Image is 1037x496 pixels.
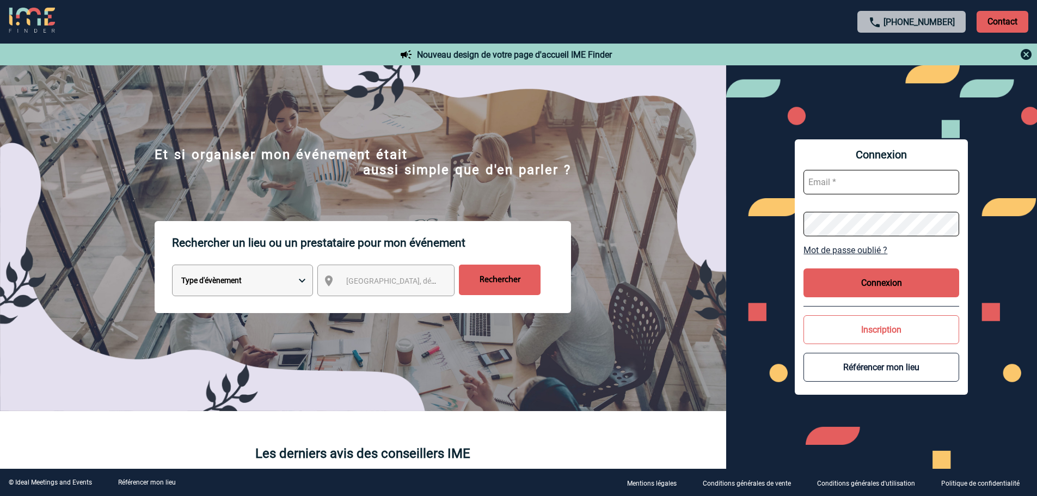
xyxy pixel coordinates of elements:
p: Rechercher un lieu ou un prestataire pour mon événement [172,221,571,265]
p: Politique de confidentialité [941,480,1020,487]
input: Rechercher [459,265,541,295]
p: Conditions générales d'utilisation [817,480,915,487]
a: Politique de confidentialité [932,477,1037,488]
input: Email * [803,170,959,194]
a: Conditions générales d'utilisation [808,477,932,488]
a: Mentions légales [618,477,694,488]
img: call-24-px.png [868,16,881,29]
button: Référencer mon lieu [803,353,959,382]
button: Connexion [803,268,959,297]
div: © Ideal Meetings and Events [9,479,92,486]
a: Référencer mon lieu [118,479,176,486]
p: Contact [977,11,1028,33]
button: Inscription [803,315,959,344]
p: Mentions légales [627,480,677,487]
span: Connexion [803,148,959,161]
span: [GEOGRAPHIC_DATA], département, région... [346,277,498,285]
p: Conditions générales de vente [703,480,791,487]
a: Conditions générales de vente [694,477,808,488]
a: Mot de passe oublié ? [803,245,959,255]
a: [PHONE_NUMBER] [883,17,955,27]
